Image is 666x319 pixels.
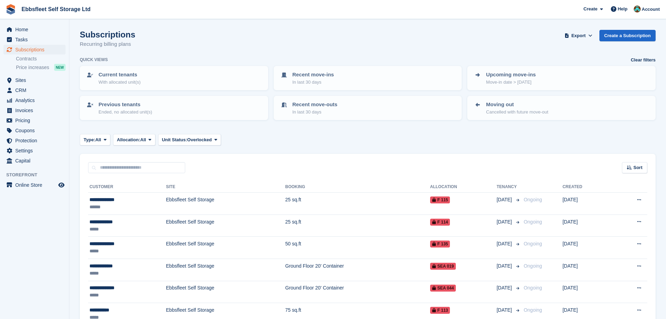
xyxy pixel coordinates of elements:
span: Ongoing [524,219,542,225]
a: menu [3,136,66,145]
span: Protection [15,136,57,145]
p: Moving out [486,101,548,109]
button: Type: All [80,134,110,145]
td: [DATE] [563,259,612,281]
span: Settings [15,146,57,156]
a: Previous tenants Ended, no allocated unit(s) [80,96,267,119]
span: CRM [15,85,57,95]
a: Moving out Cancelled with future move-out [468,96,655,119]
a: menu [3,75,66,85]
p: In last 30 days [292,109,338,116]
a: menu [3,156,66,166]
p: Move-in date > [DATE] [486,79,536,86]
th: Created [563,182,612,193]
a: Current tenants With allocated unit(s) [80,67,267,90]
a: Recent move-outs In last 30 days [274,96,461,119]
a: Preview store [57,181,66,189]
a: Clear filters [631,57,656,64]
img: George Spring [634,6,641,12]
span: F 115 [430,196,450,203]
p: Previous tenants [99,101,152,109]
td: [DATE] [563,237,612,259]
span: Capital [15,156,57,166]
button: Unit Status: Overlocked [158,134,221,145]
span: Coupons [15,126,57,135]
span: SEA 044 [430,285,456,292]
p: Ended, no allocated unit(s) [99,109,152,116]
span: Subscriptions [15,45,57,54]
img: stora-icon-8386f47178a22dfd0bd8f6a31ec36ba5ce8667c1dd55bd0f319d3a0aa187defe.svg [6,4,16,15]
a: menu [3,45,66,54]
span: [DATE] [497,307,513,314]
td: 25 sq.ft [285,193,430,215]
span: Ongoing [524,241,542,246]
span: Export [571,32,586,39]
p: With allocated unit(s) [99,79,140,86]
span: F 135 [430,241,450,247]
a: Upcoming move-ins Move-in date > [DATE] [468,67,655,90]
a: Recent move-ins In last 30 days [274,67,461,90]
span: Home [15,25,57,34]
td: [DATE] [563,281,612,303]
td: [DATE] [563,193,612,215]
span: F 113 [430,307,450,314]
td: 25 sq.ft [285,215,430,237]
span: Allocation: [117,136,140,143]
span: Online Store [15,180,57,190]
p: Current tenants [99,71,140,79]
button: Allocation: All [113,134,155,145]
span: F 114 [430,219,450,226]
td: Ebbsfleet Self Storage [166,193,285,215]
a: menu [3,116,66,125]
p: Upcoming move-ins [486,71,536,79]
td: Ebbsfleet Self Storage [166,215,285,237]
h6: Quick views [80,57,108,63]
h1: Subscriptions [80,30,135,39]
span: Analytics [15,95,57,105]
span: Type: [84,136,95,143]
span: Overlocked [187,136,212,143]
span: All [95,136,101,143]
p: Cancelled with future move-out [486,109,548,116]
button: Export [563,30,594,41]
span: [DATE] [497,262,513,270]
span: SEA 019 [430,263,456,270]
span: [DATE] [497,240,513,247]
span: Ongoing [524,307,542,313]
th: Site [166,182,285,193]
td: Ebbsfleet Self Storage [166,281,285,303]
p: Recent move-outs [292,101,338,109]
span: Storefront [6,171,69,178]
th: Customer [88,182,166,193]
td: 50 sq.ft [285,237,430,259]
a: menu [3,35,66,44]
span: Account [642,6,660,13]
span: Tasks [15,35,57,44]
th: Booking [285,182,430,193]
a: menu [3,95,66,105]
p: Recent move-ins [292,71,334,79]
span: [DATE] [497,196,513,203]
span: Invoices [15,106,57,115]
a: Create a Subscription [599,30,656,41]
span: Ongoing [524,285,542,291]
a: Ebbsfleet Self Storage Ltd [19,3,93,15]
td: Ebbsfleet Self Storage [166,237,285,259]
a: menu [3,126,66,135]
span: Create [583,6,597,12]
span: Sites [15,75,57,85]
span: Ongoing [524,197,542,202]
a: Contracts [16,56,66,62]
td: Ebbsfleet Self Storage [166,259,285,281]
a: menu [3,146,66,156]
a: menu [3,85,66,95]
span: Sort [633,164,642,171]
a: Price increases NEW [16,64,66,71]
p: Recurring billing plans [80,40,135,48]
p: In last 30 days [292,79,334,86]
th: Tenancy [497,182,521,193]
span: Unit Status: [162,136,187,143]
span: [DATE] [497,284,513,292]
span: All [140,136,146,143]
th: Allocation [430,182,497,193]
